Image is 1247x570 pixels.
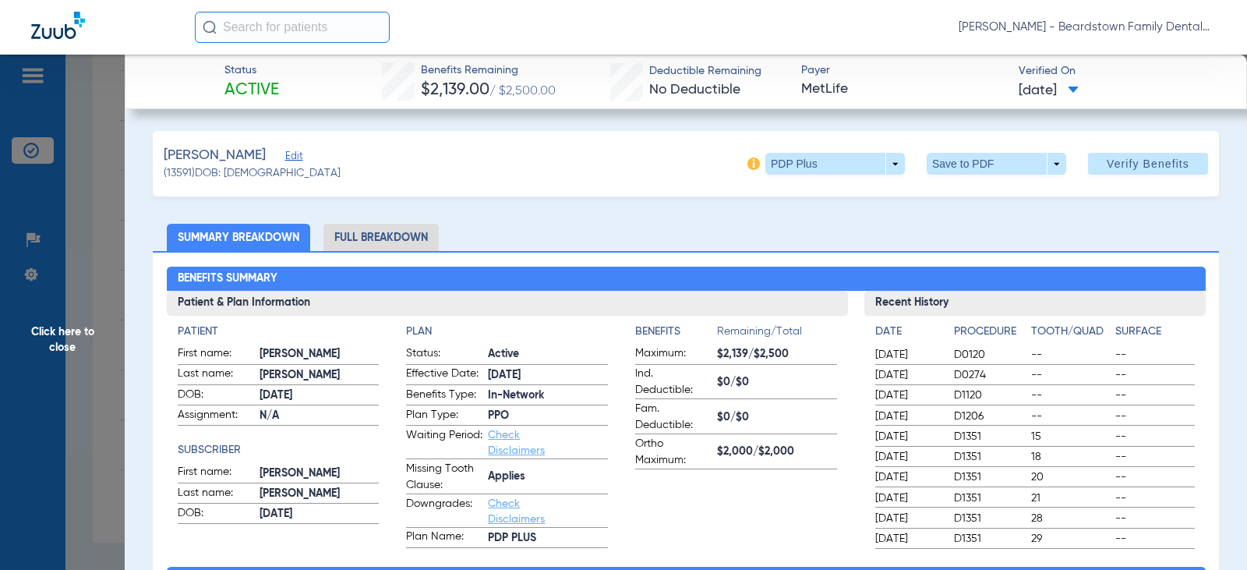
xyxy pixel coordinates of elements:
button: Save to PDF [927,153,1066,175]
h4: Plan [406,324,608,340]
h4: Date [875,324,941,340]
span: Applies [488,469,608,485]
h4: Benefits [635,324,717,340]
span: [DATE] [875,388,941,403]
span: -- [1115,388,1194,403]
span: Active [224,80,279,101]
li: Summary Breakdown [167,224,310,251]
span: No Deductible [649,83,740,97]
span: Verified On [1019,63,1222,80]
span: First name: [178,464,254,483]
span: -- [1031,388,1110,403]
h4: Procedure [954,324,1025,340]
span: Maximum: [635,345,712,364]
span: [DATE] [875,531,941,547]
span: Payer [801,62,1005,79]
span: -- [1031,367,1110,383]
span: D0120 [954,347,1025,363]
span: D1351 [954,429,1025,444]
span: [DATE] [875,347,941,363]
h4: Patient [178,324,380,340]
span: D0274 [954,367,1025,383]
h4: Tooth/Quad [1031,324,1110,340]
span: [DATE] [875,409,941,424]
span: Plan Type: [406,407,482,426]
span: Effective Date: [406,366,482,384]
span: [PERSON_NAME] [164,146,266,165]
span: Last name: [178,485,254,504]
span: [DATE] [488,367,608,384]
span: Last name: [178,366,254,384]
span: Missing Tooth Clause: [406,461,482,494]
span: DOB: [178,387,254,405]
span: Verify Benefits [1107,158,1189,170]
span: D1351 [954,469,1025,485]
h2: Benefits Summary [167,267,1206,292]
span: -- [1115,429,1194,444]
h4: Surface [1115,324,1194,340]
span: [DATE] [875,429,941,444]
span: DOB: [178,505,254,524]
span: Fam. Deductible: [635,401,712,434]
span: 20 [1031,469,1110,485]
span: -- [1115,409,1194,424]
span: Assignment: [178,407,254,426]
span: In-Network [488,388,608,404]
span: $2,000/$2,000 [717,444,837,460]
span: Ortho Maximum: [635,436,712,469]
span: Benefits Type: [406,387,482,405]
span: -- [1115,449,1194,465]
span: [PERSON_NAME] [260,367,380,384]
app-breakdown-title: Procedure [954,324,1025,345]
span: Remaining/Total [717,324,837,345]
a: Check Disclaimers [488,430,545,456]
span: Active [488,346,608,363]
span: D1120 [954,388,1025,403]
span: [PERSON_NAME] - Beardstown Family Dental [959,19,1216,35]
span: [DATE] [875,367,941,383]
span: -- [1115,490,1194,506]
span: [DATE] [260,506,380,522]
li: Full Breakdown [323,224,439,251]
span: 15 [1031,429,1110,444]
span: D1351 [954,511,1025,526]
h3: Recent History [864,291,1205,316]
span: D1351 [954,531,1025,547]
span: D1351 [954,449,1025,465]
span: Waiting Period: [406,427,482,458]
span: -- [1115,347,1194,363]
span: Status [224,62,279,79]
img: info-icon [747,158,760,170]
app-breakdown-title: Surface [1115,324,1194,345]
span: Deductible Remaining [649,63,761,80]
h4: Subscriber [178,442,380,458]
span: Ind. Deductible: [635,366,712,398]
span: 28 [1031,511,1110,526]
img: Search Icon [203,20,217,34]
span: 29 [1031,531,1110,547]
span: [DATE] [875,490,941,506]
span: [DATE] [1019,81,1079,101]
span: -- [1115,511,1194,526]
span: PDP PLUS [488,530,608,547]
span: Status: [406,345,482,364]
span: / $2,500.00 [489,85,556,97]
span: -- [1115,531,1194,547]
span: [PERSON_NAME] [260,346,380,363]
span: [DATE] [260,388,380,404]
span: PPO [488,408,608,424]
button: Verify Benefits [1088,153,1208,175]
span: MetLife [801,80,1005,99]
span: 18 [1031,449,1110,465]
span: N/A [260,408,380,424]
span: [DATE] [875,469,941,485]
span: -- [1031,409,1110,424]
span: [DATE] [875,449,941,465]
span: First name: [178,345,254,364]
span: D1206 [954,409,1025,424]
span: Benefits Remaining [421,62,556,79]
button: PDP Plus [765,153,905,175]
span: D1351 [954,490,1025,506]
